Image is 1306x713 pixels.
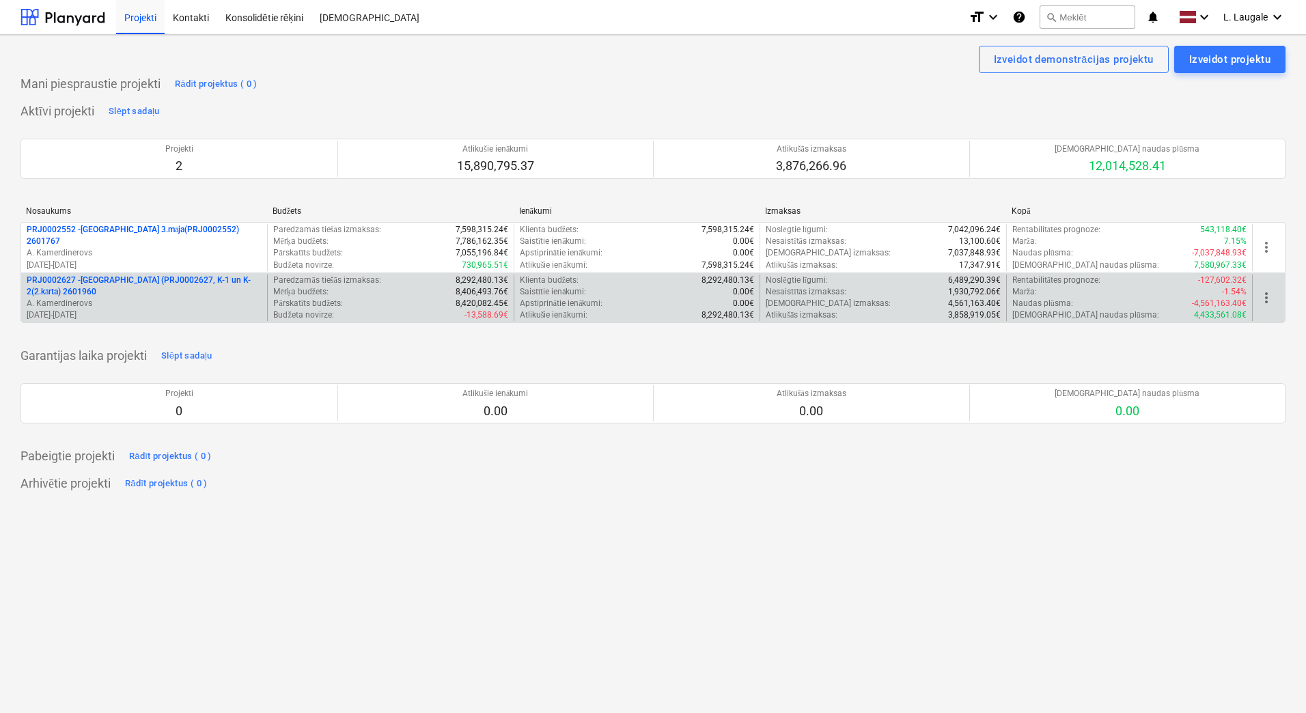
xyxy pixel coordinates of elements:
p: Saistītie ienākumi : [520,286,587,298]
i: notifications [1146,9,1160,25]
p: Budžeta novirze : [273,309,333,321]
p: 543,118.40€ [1200,224,1247,236]
div: PRJ0002627 -[GEOGRAPHIC_DATA] (PRJ0002627, K-1 un K-2(2.kārta) 2601960A. Kamerdinerovs[DATE]-[DATE] [27,275,262,322]
p: -4,561,163.40€ [1192,298,1247,309]
p: Garantijas laika projekti [20,348,147,364]
p: [DEMOGRAPHIC_DATA] naudas plūsma : [1012,309,1159,321]
div: Ienākumi [519,206,755,216]
p: [DEMOGRAPHIC_DATA] izmaksas : [766,247,891,259]
p: Pabeigtie projekti [20,448,115,464]
div: Izveidot projektu [1189,51,1270,68]
div: Rādīt projektus ( 0 ) [175,76,258,92]
p: Apstiprinātie ienākumi : [520,247,603,259]
p: 8,292,480.13€ [456,275,508,286]
i: keyboard_arrow_down [985,9,1001,25]
p: [DATE] - [DATE] [27,260,262,271]
p: Atlikušās izmaksas [777,388,846,400]
p: 7,055,196.84€ [456,247,508,259]
p: A. Kamerdinerovs [27,298,262,309]
p: Budžeta novirze : [273,260,333,271]
p: [DEMOGRAPHIC_DATA] naudas plūsma [1055,143,1199,155]
div: Slēpt sadaļu [109,104,160,120]
p: 6,489,290.39€ [948,275,1001,286]
p: 17,347.91€ [959,260,1001,271]
p: Atlikušie ienākumi [457,143,534,155]
iframe: Chat Widget [1238,647,1306,713]
p: Marža : [1012,286,1037,298]
p: Klienta budžets : [520,275,579,286]
p: 13,100.60€ [959,236,1001,247]
p: 1,930,792.06€ [948,286,1001,298]
p: PRJ0002552 - [GEOGRAPHIC_DATA] 3.māja(PRJ0002552) 2601767 [27,224,262,247]
button: Rādīt projektus ( 0 ) [126,445,215,467]
div: Budžets [273,206,508,216]
p: 8,420,082.45€ [456,298,508,309]
i: keyboard_arrow_down [1196,9,1212,25]
p: Paredzamās tiešās izmaksas : [273,224,380,236]
p: 4,433,561.08€ [1194,309,1247,321]
p: -7,037,848.93€ [1192,247,1247,259]
p: 0.00€ [733,247,754,259]
p: Aktīvi projekti [20,103,94,120]
div: Izveidot demonstrācijas projektu [994,51,1154,68]
button: Rādīt projektus ( 0 ) [171,73,261,95]
p: 0.00 [777,403,846,419]
p: 7,786,162.35€ [456,236,508,247]
p: Pārskatīts budžets : [273,298,343,309]
p: 7,598,315.24€ [701,224,754,236]
p: Saistītie ienākumi : [520,236,587,247]
div: Izmaksas [765,206,1001,216]
span: more_vert [1258,290,1275,306]
div: Rādīt projektus ( 0 ) [129,449,212,464]
div: Slēpt sadaļu [161,348,212,364]
div: PRJ0002552 -[GEOGRAPHIC_DATA] 3.māja(PRJ0002552) 2601767A. Kamerdinerovs[DATE]-[DATE] [27,224,262,271]
p: Nesaistītās izmaksas : [766,236,846,247]
p: Rentabilitātes prognoze : [1012,275,1100,286]
span: more_vert [1258,239,1275,255]
p: Rentabilitātes prognoze : [1012,224,1100,236]
p: Atlikušie ienākumi : [520,309,587,321]
p: [DEMOGRAPHIC_DATA] naudas plūsma [1055,388,1199,400]
p: 7,598,315.24€ [701,260,754,271]
p: 12,014,528.41 [1055,158,1199,174]
p: A. Kamerdinerovs [27,247,262,259]
p: -127,602.32€ [1198,275,1247,286]
p: Atlikušās izmaksas : [766,260,837,271]
button: Izveidot projektu [1174,46,1286,73]
p: Nesaistītās izmaksas : [766,286,846,298]
p: 7,042,096.24€ [948,224,1001,236]
p: 0.00€ [733,236,754,247]
i: Zināšanu pamats [1012,9,1026,25]
button: Rādīt projektus ( 0 ) [122,473,211,494]
p: 8,406,493.76€ [456,286,508,298]
p: 7,037,848.93€ [948,247,1001,259]
p: 7,598,315.24€ [456,224,508,236]
p: Pārskatīts budžets : [273,247,343,259]
p: Apstiprinātie ienākumi : [520,298,603,309]
button: Slēpt sadaļu [158,345,216,367]
p: Mērķa budžets : [273,236,329,247]
p: 8,292,480.13€ [701,309,754,321]
p: 0 [165,403,193,419]
button: Meklēt [1040,5,1135,29]
p: 15,890,795.37 [457,158,534,174]
button: Izveidot demonstrācijas projektu [979,46,1169,73]
p: Mērķa budžets : [273,286,329,298]
p: 730,965.51€ [462,260,508,271]
div: Nosaukums [26,206,262,216]
span: search [1046,12,1057,23]
p: 0.00 [462,403,528,419]
i: keyboard_arrow_down [1269,9,1286,25]
p: 7,580,967.33€ [1194,260,1247,271]
p: 0.00€ [733,298,754,309]
p: Arhivētie projekti [20,475,111,492]
p: Projekti [165,143,193,155]
p: Atlikušās izmaksas : [766,309,837,321]
p: 3,876,266.96 [776,158,846,174]
p: 7.15% [1224,236,1247,247]
div: Rādīt projektus ( 0 ) [125,476,208,492]
p: Projekti [165,388,193,400]
p: Naudas plūsma : [1012,298,1073,309]
button: Slēpt sadaļu [105,100,163,122]
p: -1.54% [1222,286,1247,298]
